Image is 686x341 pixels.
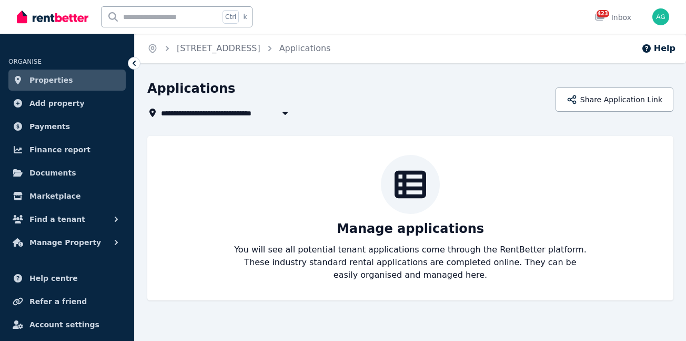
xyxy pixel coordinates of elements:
h1: Applications [147,80,235,97]
span: 423 [597,10,609,17]
button: Help [641,42,675,55]
span: ORGANISE [8,58,42,65]
a: Payments [8,116,126,137]
button: Find a tenant [8,209,126,230]
a: Properties [8,70,126,91]
span: Ctrl [223,10,239,24]
span: Add property [29,97,85,110]
span: Documents [29,167,76,179]
span: Manage Property [29,236,101,249]
button: Manage Property [8,232,126,253]
span: Properties [29,74,73,86]
span: Payments [29,120,70,133]
span: Help centre [29,272,78,285]
button: Share Application Link [556,87,673,112]
span: Account settings [29,318,99,331]
a: Help centre [8,268,126,289]
p: Manage applications [337,220,484,237]
span: k [243,13,247,21]
span: Marketplace [29,190,80,202]
a: Refer a friend [8,291,126,312]
span: Finance report [29,143,90,156]
span: Find a tenant [29,213,85,226]
a: Finance report [8,139,126,160]
a: Account settings [8,314,126,335]
div: Inbox [594,12,631,23]
a: [STREET_ADDRESS] [177,43,260,53]
a: Add property [8,93,126,114]
a: Marketplace [8,186,126,207]
p: You will see all potential tenant applications come through the RentBetter platform. These indust... [234,243,587,281]
a: Documents [8,162,126,183]
img: Barclay [652,8,669,25]
span: Refer a friend [29,295,87,308]
img: RentBetter [17,9,88,25]
a: Applications [279,43,331,53]
nav: Breadcrumb [135,34,343,63]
